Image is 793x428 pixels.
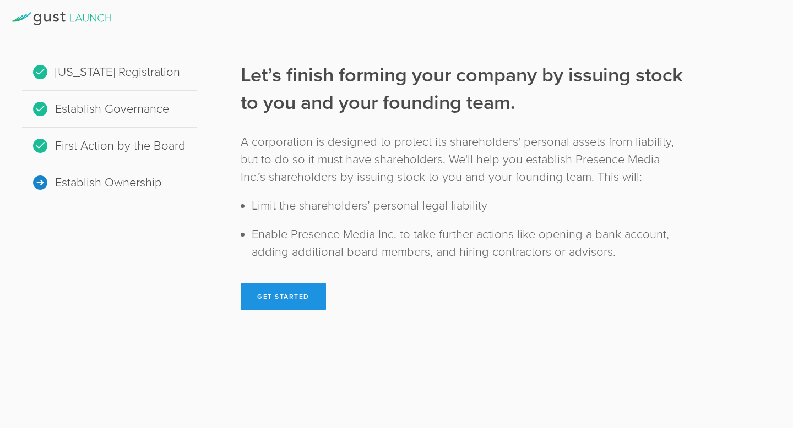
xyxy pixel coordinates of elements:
h1: Let’s finish forming your company by issuing stock to you and your founding team. [241,62,683,117]
div: [US_STATE] Registration [22,54,197,91]
div: Establish Ownership [22,164,197,201]
iframe: Chat Widget [738,342,793,395]
div: A corporation is designed to protect its shareholders' personal assets from liability, but to do ... [241,133,683,186]
button: Get Started [241,283,326,310]
div: First Action by the Board [22,128,197,164]
div: Establish Governance [22,91,197,128]
li: Limit the shareholders’ personal legal liability [252,197,683,215]
li: Enable Presence Media Inc. to take further actions like opening a bank account, adding additional... [252,226,683,261]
